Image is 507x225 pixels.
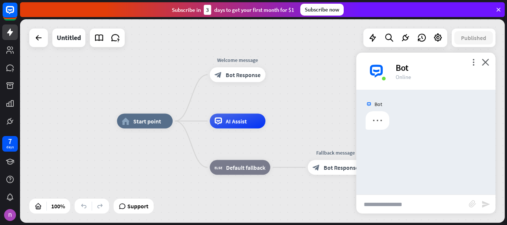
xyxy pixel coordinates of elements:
i: more_vert [470,59,477,66]
div: 100% [49,200,67,212]
button: Open LiveChat chat widget [6,3,28,25]
i: block_bot_response [313,164,320,171]
div: Untitled [57,29,81,47]
i: close [482,59,489,66]
div: 7 [8,138,12,145]
span: Start point [133,118,161,125]
div: Subscribe now [300,4,344,16]
div: Welcome message [204,56,271,64]
div: days [6,145,14,150]
i: block_bot_response [215,71,222,79]
span: Bot Response [226,71,261,79]
i: send [481,200,490,209]
span: Bot [374,101,382,107]
i: home_2 [122,118,130,125]
div: Subscribe in days to get your first month for $1 [172,5,294,15]
div: Fallback message [302,149,369,156]
div: Bot [396,62,487,73]
i: block_fallback [215,164,222,171]
span: Default fallback [226,164,265,171]
span: AI Assist [226,118,247,125]
span: Bot Response [324,164,359,171]
span: Support [127,200,148,212]
a: 7 days [2,136,18,152]
button: Published [454,31,493,44]
i: block_attachment [469,200,476,208]
div: Online [396,73,487,80]
div: 3 [204,5,211,15]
